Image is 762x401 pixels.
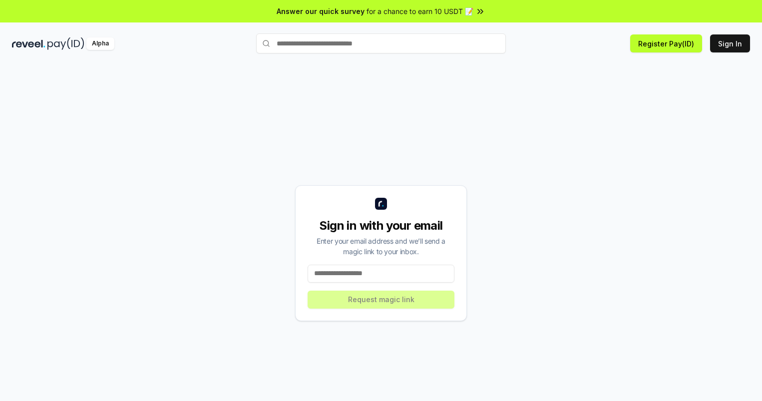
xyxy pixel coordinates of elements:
button: Sign In [710,34,750,52]
img: logo_small [375,198,387,210]
img: reveel_dark [12,37,45,50]
div: Enter your email address and we’ll send a magic link to your inbox. [308,236,454,257]
button: Register Pay(ID) [630,34,702,52]
div: Alpha [86,37,114,50]
img: pay_id [47,37,84,50]
span: for a chance to earn 10 USDT 📝 [367,6,473,16]
div: Sign in with your email [308,218,454,234]
span: Answer our quick survey [277,6,365,16]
